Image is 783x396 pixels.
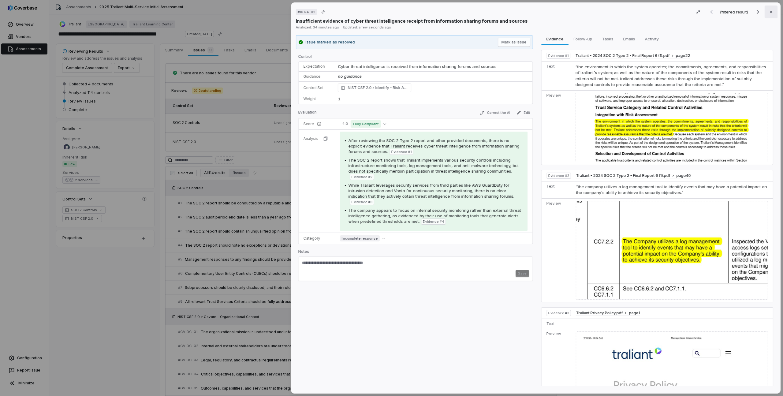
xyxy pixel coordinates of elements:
span: Fully Compliant [351,120,381,128]
span: Emails [621,35,638,43]
span: The company appears to focus on internal security monitoring rather than external threat intellig... [349,208,521,224]
td: Text [542,319,573,329]
td: Text [542,181,573,198]
p: Control Set [304,85,330,90]
img: bbc56e8bc59346a3b0ccd3407b97bbc3_original.jpg_w1200.jpg [575,93,768,162]
span: Evidence # 2 [548,173,569,178]
p: Score [304,121,333,126]
p: Evaluation [298,110,317,117]
span: Evidence # 2 [352,174,372,179]
span: Follow-up [571,35,595,43]
span: Evidence # 3 [548,311,569,316]
span: “the company utilizes a log management tool to identify events that may have a potential impact o... [576,184,767,195]
span: 1 [338,96,340,101]
td: Preview [542,90,573,165]
p: Expectation [304,64,330,69]
button: Correct the AI [477,109,513,117]
span: Tasks [600,35,616,43]
td: Preview [542,198,573,302]
button: 4.0Fully Compliant [340,120,389,128]
button: Mark as issue [498,38,530,47]
span: Traliant - 2024 SOC 2 Type 2 - Final Report 6 (1).pdf [575,53,669,58]
span: Analyzed: 34 minutes ago [296,25,339,29]
span: NIST CSF 2.0 Identify - Risk Assessment [348,85,408,91]
p: Guidance [304,74,330,79]
span: Evidence # 1 [548,53,569,58]
span: # ID.RA-02 [298,9,315,14]
p: Issue marked as resolved [306,39,355,45]
span: Activity [643,35,661,43]
span: While Traliant leverages security services from third parties like AWS GuardDuty for intrusion de... [349,183,514,199]
button: Edit [514,109,533,116]
button: Next result [752,8,764,16]
span: page 1 [629,311,640,316]
button: Copy link [318,6,329,17]
p: Category [304,236,333,241]
button: Traliant Privacy Policy.pdfpage1 [576,311,640,316]
img: 0a9ca922cda14761943744bdbec30cb2_original.jpg_w1200.jpg [576,201,768,300]
p: Notes [298,249,533,256]
span: Incomplete response [340,235,380,241]
span: After reviewing the SOC 2 Type 2 report and other provided documents, there is no explicit eviden... [349,138,520,154]
p: Insufficient evidence of cyber threat intelligence receipt from information sharing forums and so... [296,18,528,24]
span: page 22 [676,53,690,58]
p: (filtered result) [720,9,749,15]
span: Updated: a few seconds ago [343,25,391,29]
span: The SOC 2 report shows that Traliant implements various security controls including infrastructur... [349,158,519,174]
button: Traliant - 2024 SOC 2 Type 2 - Final Report 6 (1).pdfpage22 [575,53,690,58]
span: Traliant - 2024 SOC 2 Type 2 - Final Report 6 (1).pdf [576,173,670,178]
span: Traliant Privacy Policy.pdf [576,311,623,316]
span: Cyber threat intelligence is received from information sharing forums and sources [338,64,496,69]
p: Weight [304,96,330,101]
p: Control [298,54,533,62]
p: Analysis [304,136,319,141]
td: Text [542,61,573,90]
span: Evidence # 3 [352,200,372,204]
span: Evidence [544,35,566,43]
span: no guidance [338,74,361,79]
span: Evidence # 4 [423,219,444,224]
span: Evidence # 1 [391,149,412,154]
span: page 40 [676,173,691,178]
span: “the environment in which the system operates; the commitments, agreements, and responsibilities ... [575,64,766,87]
button: Traliant - 2024 SOC 2 Type 2 - Final Report 6 (1).pdfpage40 [576,173,691,178]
